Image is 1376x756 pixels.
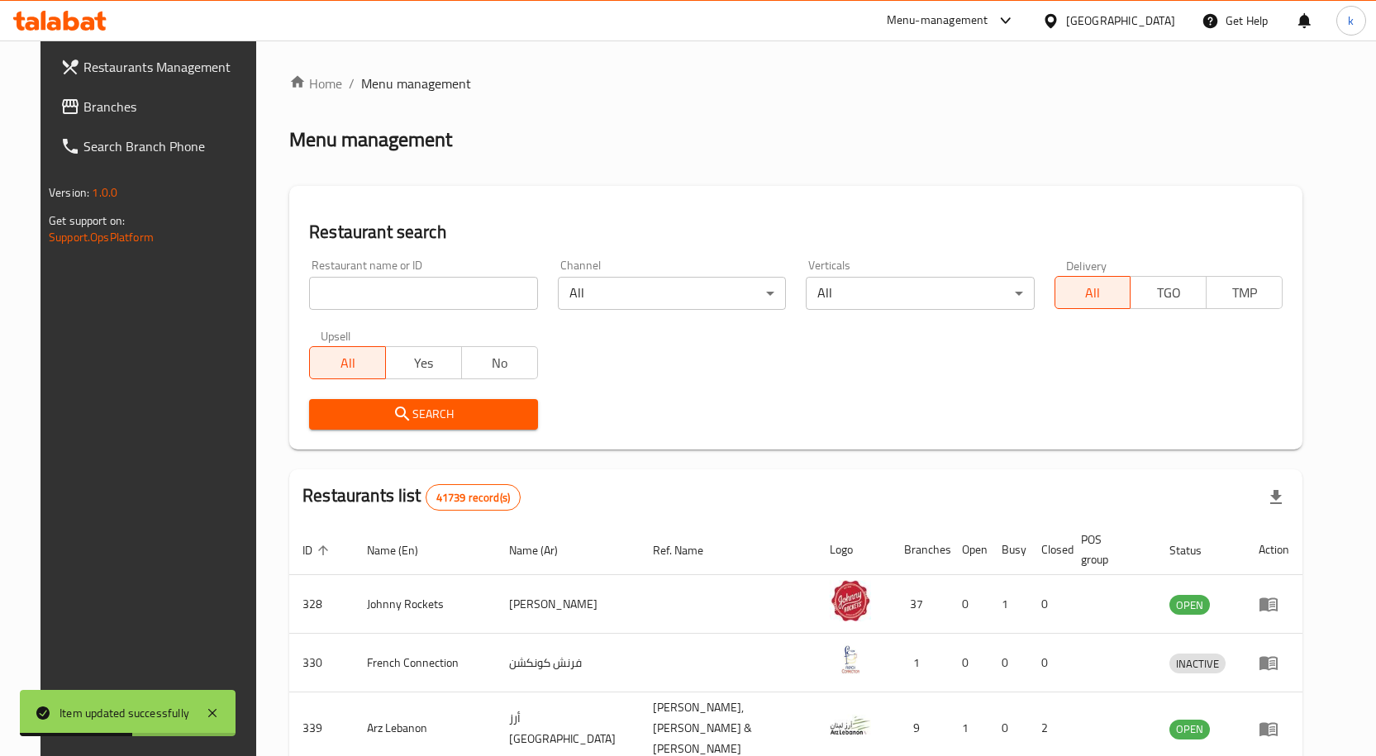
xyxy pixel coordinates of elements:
a: Support.OpsPlatform [49,226,154,248]
span: ID [302,540,334,560]
div: Item updated successfully [60,704,189,722]
div: Export file [1256,478,1296,517]
th: Closed [1028,525,1068,575]
h2: Restaurant search [309,220,1283,245]
a: Restaurants Management [47,47,270,87]
span: 41739 record(s) [426,490,520,506]
td: 0 [949,634,988,692]
td: 0 [1028,634,1068,692]
td: Johnny Rockets [354,575,496,634]
div: OPEN [1169,595,1210,615]
span: Name (Ar) [509,540,579,560]
button: All [1055,276,1131,309]
td: 1 [988,575,1028,634]
div: INACTIVE [1169,654,1226,673]
td: French Connection [354,634,496,692]
span: Name (En) [367,540,440,560]
span: Search Branch Phone [83,136,257,156]
th: Busy [988,525,1028,575]
div: Total records count [426,484,521,511]
span: Ref. Name [653,540,725,560]
span: Search [322,404,524,425]
span: All [1062,281,1125,305]
td: 1 [891,634,949,692]
span: TMP [1213,281,1276,305]
input: Search for restaurant name or ID.. [309,277,537,310]
nav: breadcrumb [289,74,1302,93]
h2: Restaurants list [302,483,521,511]
th: Branches [891,525,949,575]
label: Delivery [1066,259,1107,271]
button: All [309,346,386,379]
div: Menu [1259,719,1289,739]
a: Branches [47,87,270,126]
label: Upsell [321,330,351,341]
td: 330 [289,634,354,692]
button: No [461,346,538,379]
div: OPEN [1169,720,1210,739]
div: All [558,277,786,310]
span: Status [1169,540,1223,560]
span: TGO [1137,281,1200,305]
span: OPEN [1169,720,1210,739]
div: All [806,277,1034,310]
span: OPEN [1169,596,1210,615]
th: Logo [817,525,891,575]
span: No [469,351,531,375]
a: Search Branch Phone [47,126,270,166]
span: Version: [49,182,89,203]
span: INACTIVE [1169,654,1226,673]
span: Get support on: [49,210,125,231]
td: [PERSON_NAME] [496,575,640,634]
h2: Menu management [289,126,452,153]
li: / [349,74,355,93]
button: Yes [385,346,462,379]
img: Arz Lebanon [830,705,871,746]
img: French Connection [830,639,871,680]
button: Search [309,399,537,430]
button: TGO [1130,276,1207,309]
span: k [1348,12,1354,30]
span: Restaurants Management [83,57,257,77]
div: [GEOGRAPHIC_DATA] [1066,12,1175,30]
td: 0 [1028,575,1068,634]
span: POS group [1081,530,1136,569]
a: Home [289,74,342,93]
span: 1.0.0 [92,182,117,203]
img: Johnny Rockets [830,580,871,621]
th: Open [949,525,988,575]
div: Menu [1259,653,1289,673]
span: All [317,351,379,375]
span: Yes [393,351,455,375]
button: TMP [1206,276,1283,309]
span: Menu management [361,74,471,93]
td: 328 [289,575,354,634]
td: فرنش كونكشن [496,634,640,692]
div: Menu [1259,594,1289,614]
td: 0 [949,575,988,634]
div: Menu-management [887,11,988,31]
th: Action [1245,525,1302,575]
td: 37 [891,575,949,634]
span: Branches [83,97,257,116]
td: 0 [988,634,1028,692]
